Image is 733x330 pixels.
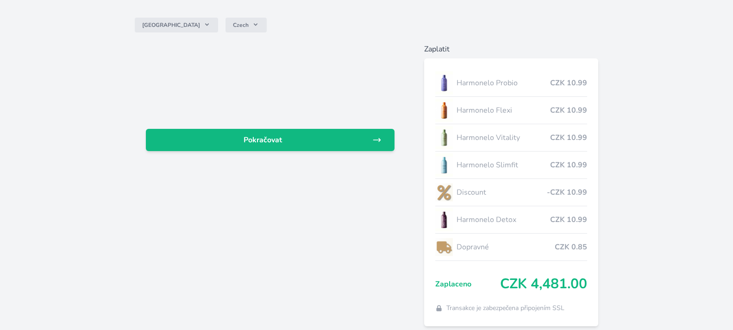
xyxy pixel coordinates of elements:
[153,134,372,146] span: Pokračovat
[457,77,551,89] span: Harmonelo Probio
[547,187,587,198] span: -CZK 10.99
[435,153,453,177] img: SLIMFIT_se_stinem_x-lo.jpg
[146,129,395,151] a: Pokračovat
[457,105,551,116] span: Harmonelo Flexi
[435,235,453,259] img: delivery-lo.png
[457,214,551,225] span: Harmonelo Detox
[424,44,599,55] h6: Zaplatit
[550,214,587,225] span: CZK 10.99
[435,181,453,204] img: discount-lo.png
[550,159,587,171] span: CZK 10.99
[457,241,555,253] span: Dopravné
[142,21,200,29] span: [GEOGRAPHIC_DATA]
[550,77,587,89] span: CZK 10.99
[435,99,453,122] img: CLEAN_FLEXI_se_stinem_x-hi_(1)-lo.jpg
[233,21,249,29] span: Czech
[555,241,587,253] span: CZK 0.85
[435,71,453,95] img: CLEAN_PROBIO_se_stinem_x-lo.jpg
[457,132,551,143] span: Harmonelo Vitality
[457,187,547,198] span: Discount
[446,304,564,313] span: Transakce je zabezpečena připojením SSL
[226,18,267,32] button: Czech
[435,208,453,231] img: DETOX_se_stinem_x-lo.jpg
[457,159,551,171] span: Harmonelo Slimfit
[500,276,587,292] span: CZK 4,481.00
[435,279,501,290] span: Zaplaceno
[135,18,218,32] button: [GEOGRAPHIC_DATA]
[550,132,587,143] span: CZK 10.99
[550,105,587,116] span: CZK 10.99
[435,126,453,149] img: CLEAN_VITALITY_se_stinem_x-lo.jpg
